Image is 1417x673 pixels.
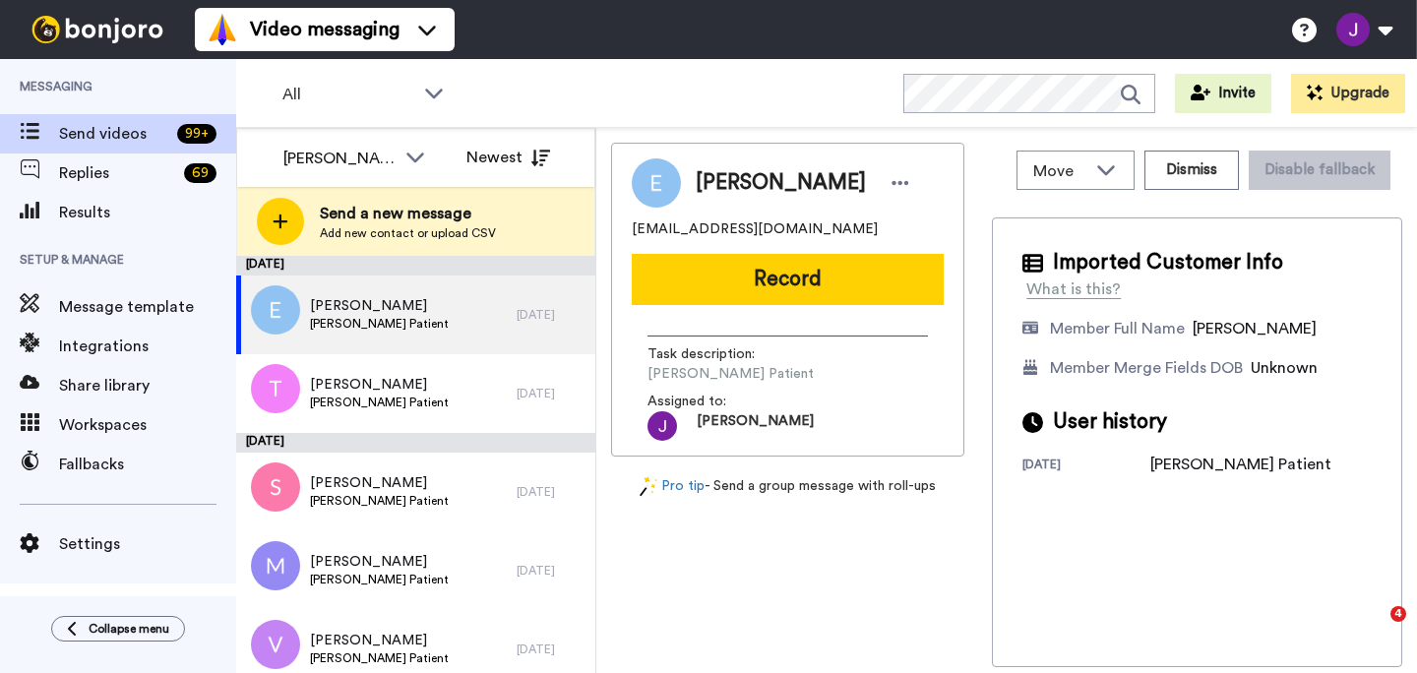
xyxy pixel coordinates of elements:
[251,285,300,335] img: e.png
[696,168,866,198] span: [PERSON_NAME]
[59,122,169,146] span: Send videos
[517,307,585,323] div: [DATE]
[1193,321,1317,336] span: [PERSON_NAME]
[59,413,236,437] span: Workspaces
[640,476,705,497] a: Pro tip
[310,631,449,650] span: [PERSON_NAME]
[89,621,169,637] span: Collapse menu
[1291,74,1405,113] button: Upgrade
[517,386,585,401] div: [DATE]
[1251,360,1318,376] span: Unknown
[1033,159,1086,183] span: Move
[59,161,176,185] span: Replies
[640,476,657,497] img: magic-wand.svg
[310,296,449,316] span: [PERSON_NAME]
[517,563,585,579] div: [DATE]
[59,335,236,358] span: Integrations
[1150,453,1331,476] div: [PERSON_NAME] Patient
[251,620,300,669] img: v.png
[1390,606,1406,622] span: 4
[1050,356,1243,380] div: Member Merge Fields DOB
[59,201,236,224] span: Results
[251,541,300,590] img: m.png
[177,124,216,144] div: 99 +
[207,14,238,45] img: vm-color.svg
[697,411,814,441] span: [PERSON_NAME]
[282,83,414,106] span: All
[310,316,449,332] span: [PERSON_NAME] Patient
[59,374,236,398] span: Share library
[647,364,834,384] span: [PERSON_NAME] Patient
[310,473,449,493] span: [PERSON_NAME]
[310,650,449,666] span: [PERSON_NAME] Patient
[320,202,496,225] span: Send a new message
[59,532,236,556] span: Settings
[59,295,236,319] span: Message template
[1350,606,1397,653] iframe: Intercom live chat
[1053,407,1167,437] span: User history
[310,395,449,410] span: [PERSON_NAME] Patient
[611,476,964,497] div: - Send a group message with roll-ups
[1026,277,1121,301] div: What is this?
[251,462,300,512] img: s.png
[236,256,595,275] div: [DATE]
[1144,151,1239,190] button: Dismiss
[283,147,396,170] div: [PERSON_NAME]
[310,493,449,509] span: [PERSON_NAME] Patient
[251,364,300,413] img: t.png
[632,158,681,208] img: Image of Elda Panetta
[236,433,595,453] div: [DATE]
[310,572,449,587] span: [PERSON_NAME] Patient
[1175,74,1271,113] button: Invite
[59,453,236,476] span: Fallbacks
[51,616,185,642] button: Collapse menu
[1053,248,1283,277] span: Imported Customer Info
[647,344,785,364] span: Task description :
[517,642,585,657] div: [DATE]
[310,552,449,572] span: [PERSON_NAME]
[1022,457,1150,476] div: [DATE]
[647,392,785,411] span: Assigned to:
[320,225,496,241] span: Add new contact or upload CSV
[632,254,944,305] button: Record
[310,375,449,395] span: [PERSON_NAME]
[24,16,171,43] img: bj-logo-header-white.svg
[1050,317,1185,340] div: Member Full Name
[632,219,878,239] span: [EMAIL_ADDRESS][DOMAIN_NAME]
[250,16,400,43] span: Video messaging
[1249,151,1390,190] button: Disable fallback
[647,411,677,441] img: AATXAJyg8ucWaqR3qXsjqopWeOisTT1W69xcs-1Qe9aC=s96-c
[184,163,216,183] div: 69
[517,484,585,500] div: [DATE]
[452,138,565,177] button: Newest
